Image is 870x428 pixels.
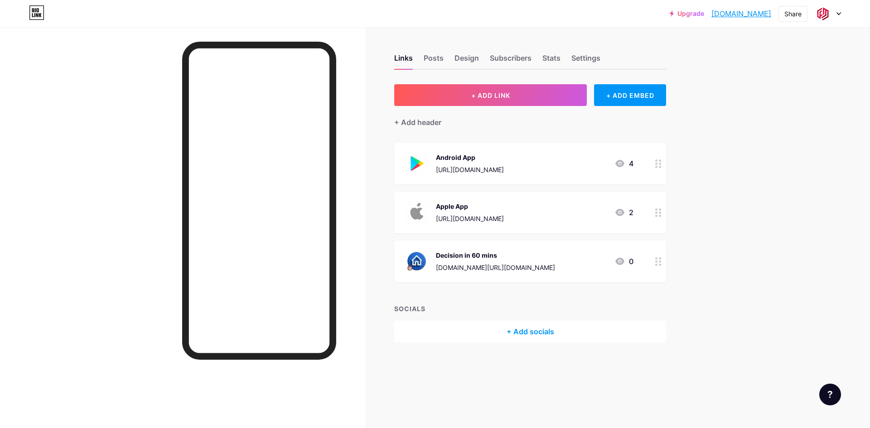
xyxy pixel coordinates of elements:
img: Apple App [405,201,429,224]
div: [URL][DOMAIN_NAME] [436,214,504,223]
div: Stats [542,53,561,69]
div: [URL][DOMAIN_NAME] [436,165,504,174]
div: [DOMAIN_NAME][URL][DOMAIN_NAME] [436,263,555,272]
img: Android App [405,152,429,175]
span: + ADD LINK [471,91,510,99]
div: 4 [614,158,633,169]
div: + Add socials [394,321,666,342]
a: [DOMAIN_NAME] [711,8,771,19]
div: Share [784,9,802,19]
a: Upgrade [670,10,704,17]
div: Apple App [436,202,504,211]
img: Decision in 60 mins [405,250,429,273]
div: + Add header [394,117,441,128]
div: Design [454,53,479,69]
div: Decision in 60 mins [436,250,555,260]
div: Subscribers [490,53,532,69]
div: + ADD EMBED [594,84,666,106]
img: financemagic [814,5,831,22]
div: Settings [571,53,600,69]
div: SOCIALS [394,304,666,313]
div: Android App [436,153,504,162]
div: 0 [614,256,633,267]
div: 2 [614,207,633,218]
div: Links [394,53,413,69]
button: + ADD LINK [394,84,587,106]
div: Posts [424,53,444,69]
